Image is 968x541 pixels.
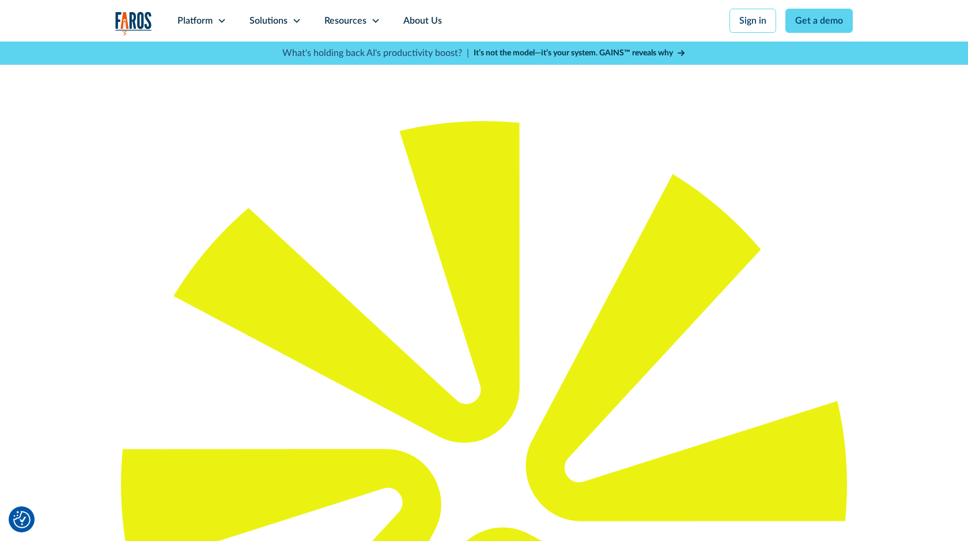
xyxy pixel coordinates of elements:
img: Logo of the analytics and reporting company Faros. [115,12,152,35]
a: It’s not the model—it’s your system. GAINS™ reveals why [474,47,686,59]
div: Resources [324,14,366,28]
a: Sign in [729,9,776,33]
div: Solutions [249,14,288,28]
p: What's holding back AI's productivity boost? | [282,46,469,60]
a: home [115,12,152,35]
div: Platform [177,14,213,28]
a: Get a demo [785,9,853,33]
img: Revisit consent button [13,511,31,528]
strong: It’s not the model—it’s your system. GAINS™ reveals why [474,49,673,57]
button: Cookie Settings [13,511,31,528]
